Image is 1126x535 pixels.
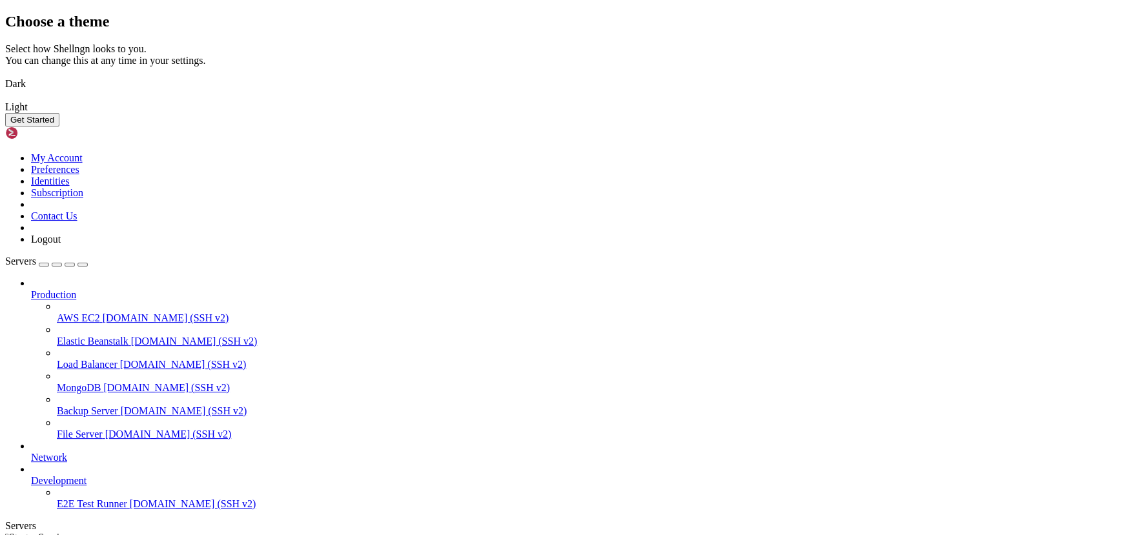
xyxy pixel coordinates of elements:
[31,289,1121,301] a: Production
[57,359,118,370] span: Load Balancer
[131,336,258,347] span: [DOMAIN_NAME] (SSH v2)
[5,101,1121,113] div: Light
[121,405,247,416] span: [DOMAIN_NAME] (SSH v2)
[31,176,70,187] a: Identities
[5,43,1121,66] div: Select how Shellngn looks to you. You can change this at any time in your settings.
[57,498,1121,510] a: E2E Test Runner [DOMAIN_NAME] (SSH v2)
[31,234,61,245] a: Logout
[57,382,1121,394] a: MongoDB [DOMAIN_NAME] (SSH v2)
[5,13,1121,30] h2: Choose a theme
[31,475,87,486] span: Development
[31,289,76,300] span: Production
[57,429,103,439] span: File Server
[5,520,1121,532] div: Servers
[5,78,1121,90] div: Dark
[31,440,1121,463] li: Network
[105,429,232,439] span: [DOMAIN_NAME] (SSH v2)
[57,312,1121,324] a: AWS EC2 [DOMAIN_NAME] (SSH v2)
[31,463,1121,510] li: Development
[103,312,229,323] span: [DOMAIN_NAME] (SSH v2)
[103,382,230,393] span: [DOMAIN_NAME] (SSH v2)
[5,256,36,267] span: Servers
[5,126,79,139] img: Shellngn
[57,487,1121,510] li: E2E Test Runner [DOMAIN_NAME] (SSH v2)
[31,187,83,198] a: Subscription
[57,347,1121,370] li: Load Balancer [DOMAIN_NAME] (SSH v2)
[57,382,101,393] span: MongoDB
[5,256,88,267] a: Servers
[31,452,1121,463] a: Network
[31,210,77,221] a: Contact Us
[5,113,59,126] button: Get Started
[31,452,67,463] span: Network
[57,429,1121,440] a: File Server [DOMAIN_NAME] (SSH v2)
[31,164,79,175] a: Preferences
[57,324,1121,347] li: Elastic Beanstalk [DOMAIN_NAME] (SSH v2)
[57,394,1121,417] li: Backup Server [DOMAIN_NAME] (SSH v2)
[57,405,1121,417] a: Backup Server [DOMAIN_NAME] (SSH v2)
[130,498,256,509] span: [DOMAIN_NAME] (SSH v2)
[31,475,1121,487] a: Development
[57,498,127,509] span: E2E Test Runner
[57,301,1121,324] li: AWS EC2 [DOMAIN_NAME] (SSH v2)
[57,405,118,416] span: Backup Server
[57,370,1121,394] li: MongoDB [DOMAIN_NAME] (SSH v2)
[57,336,128,347] span: Elastic Beanstalk
[31,278,1121,440] li: Production
[31,152,83,163] a: My Account
[57,359,1121,370] a: Load Balancer [DOMAIN_NAME] (SSH v2)
[120,359,247,370] span: [DOMAIN_NAME] (SSH v2)
[57,312,100,323] span: AWS EC2
[57,336,1121,347] a: Elastic Beanstalk [DOMAIN_NAME] (SSH v2)
[57,417,1121,440] li: File Server [DOMAIN_NAME] (SSH v2)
